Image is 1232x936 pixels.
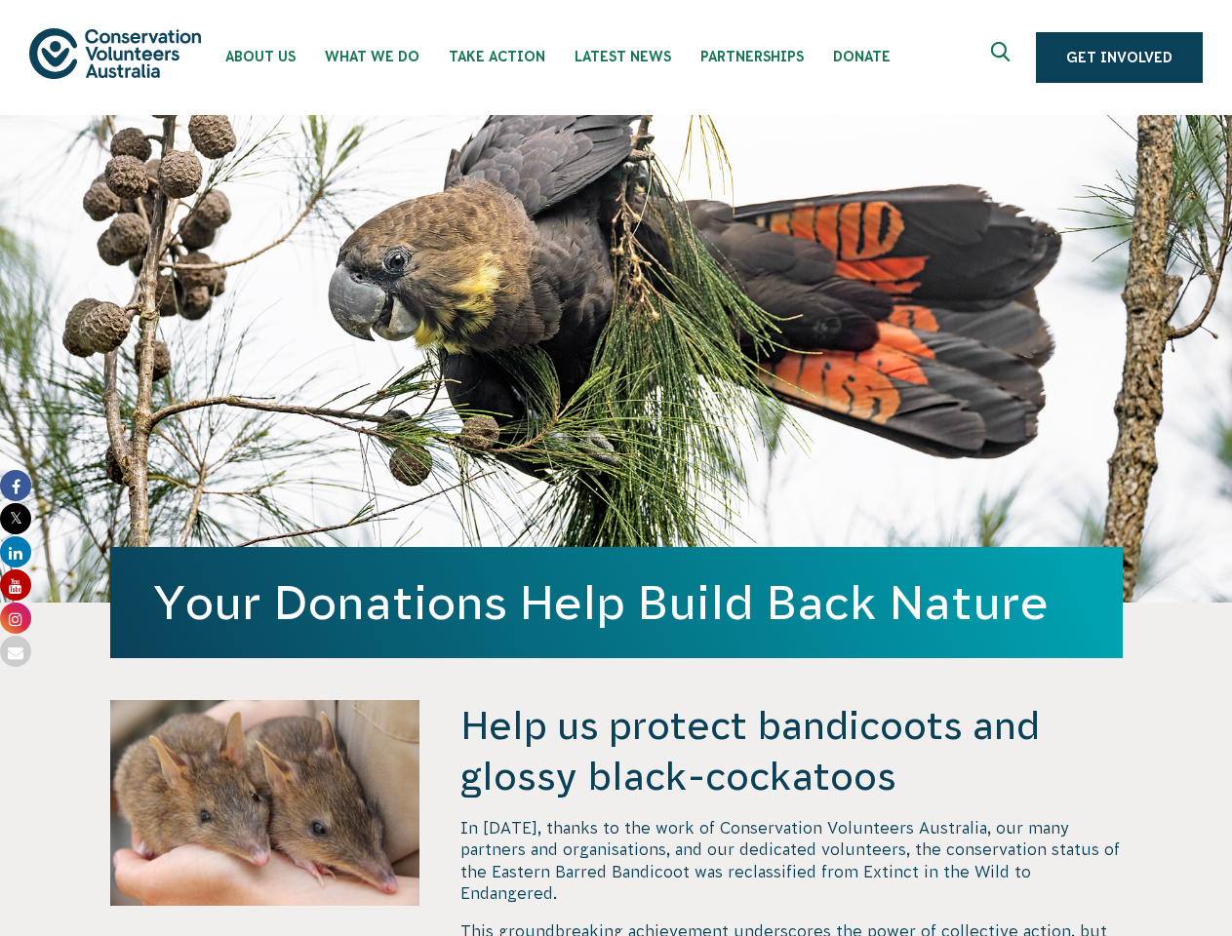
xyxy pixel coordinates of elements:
button: Expand search box Close search box [979,34,1026,81]
span: In [DATE], thanks to the work of Conservation Volunteers Australia, our many partners and organis... [460,819,1120,902]
img: logo.svg [29,28,201,78]
span: What We Do [325,49,419,64]
a: Get Involved [1036,32,1203,83]
span: Partnerships [700,49,804,64]
span: Latest News [575,49,671,64]
span: Take Action [449,49,545,64]
h4: Help us protect bandicoots and glossy black-cockatoos [460,700,1122,801]
span: About Us [225,49,296,64]
span: Donate [833,49,891,64]
h1: Your Donations Help Build Back Nature [153,576,1080,629]
span: Expand search box [991,42,1015,73]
